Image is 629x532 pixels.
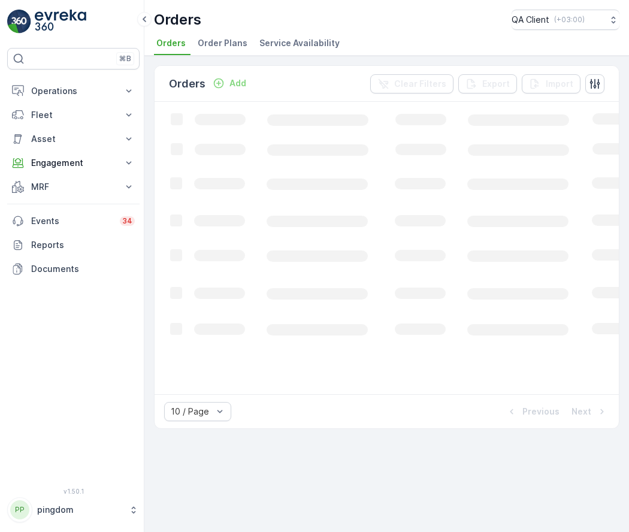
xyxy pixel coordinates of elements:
[482,78,510,90] p: Export
[7,257,140,281] a: Documents
[458,74,517,93] button: Export
[31,181,116,193] p: MRF
[10,500,29,519] div: PP
[7,497,140,522] button: PPpingdom
[31,239,135,251] p: Reports
[169,75,205,92] p: Orders
[7,79,140,103] button: Operations
[370,74,453,93] button: Clear Filters
[31,109,116,121] p: Fleet
[198,37,247,49] span: Order Plans
[122,216,132,226] p: 34
[31,133,116,145] p: Asset
[504,404,561,419] button: Previous
[154,10,201,29] p: Orders
[512,14,549,26] p: QA Client
[7,10,31,34] img: logo
[554,15,585,25] p: ( +03:00 )
[7,127,140,151] button: Asset
[35,10,86,34] img: logo_light-DOdMpM7g.png
[259,37,340,49] span: Service Availability
[229,77,246,89] p: Add
[31,215,113,227] p: Events
[7,488,140,495] span: v 1.50.1
[31,85,116,97] p: Operations
[512,10,619,30] button: QA Client(+03:00)
[119,54,131,64] p: ⌘B
[7,151,140,175] button: Engagement
[7,209,140,233] a: Events34
[156,37,186,49] span: Orders
[7,233,140,257] a: Reports
[394,78,446,90] p: Clear Filters
[208,76,251,90] button: Add
[522,74,580,93] button: Import
[7,175,140,199] button: MRF
[546,78,573,90] p: Import
[571,406,591,418] p: Next
[522,406,560,418] p: Previous
[31,263,135,275] p: Documents
[570,404,609,419] button: Next
[37,504,123,516] p: pingdom
[31,157,116,169] p: Engagement
[7,103,140,127] button: Fleet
